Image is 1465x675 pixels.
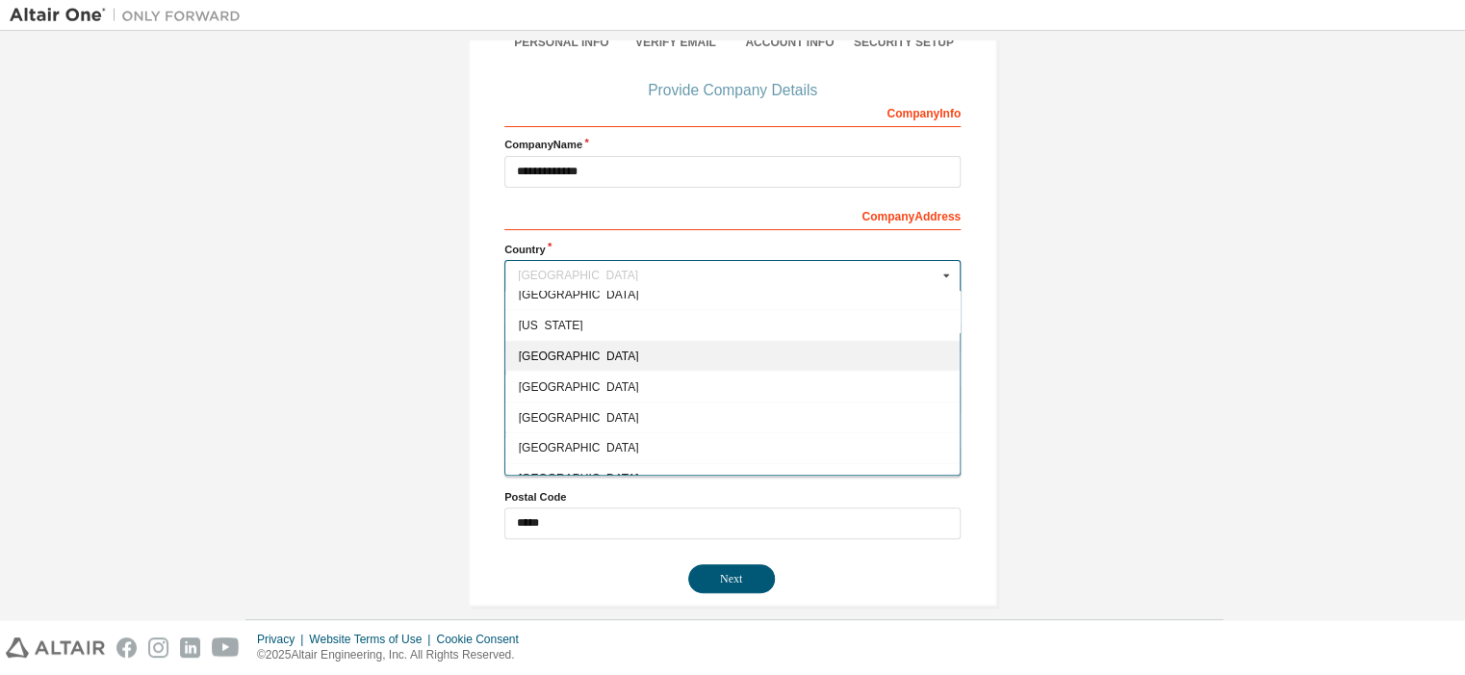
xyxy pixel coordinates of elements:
div: Provide Company Details [504,85,961,96]
img: instagram.svg [148,637,168,658]
span: [GEOGRAPHIC_DATA] [519,473,947,484]
img: altair_logo.svg [6,637,105,658]
img: linkedin.svg [180,637,200,658]
span: [GEOGRAPHIC_DATA] [519,350,947,362]
div: Cookie Consent [436,632,529,647]
label: Company Name [504,137,961,152]
div: Privacy [257,632,309,647]
div: Security Setup [847,35,962,50]
img: youtube.svg [212,637,240,658]
span: [GEOGRAPHIC_DATA] [519,442,947,454]
button: Next [688,564,775,593]
div: Company Address [504,199,961,230]
label: Postal Code [504,489,961,505]
span: [GEOGRAPHIC_DATA] [519,381,947,393]
img: facebook.svg [116,637,137,658]
div: Verify Email [619,35,733,50]
div: Company Info [504,96,961,127]
span: [GEOGRAPHIC_DATA] [519,289,947,300]
div: Website Terms of Use [309,632,436,647]
span: [GEOGRAPHIC_DATA] [519,411,947,423]
div: Personal Info [504,35,619,50]
span: [US_STATE] [519,320,947,331]
label: Country [504,242,961,257]
p: © 2025 Altair Engineering, Inc. All Rights Reserved. [257,647,530,663]
img: Altair One [10,6,250,25]
div: Account Info [732,35,847,50]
